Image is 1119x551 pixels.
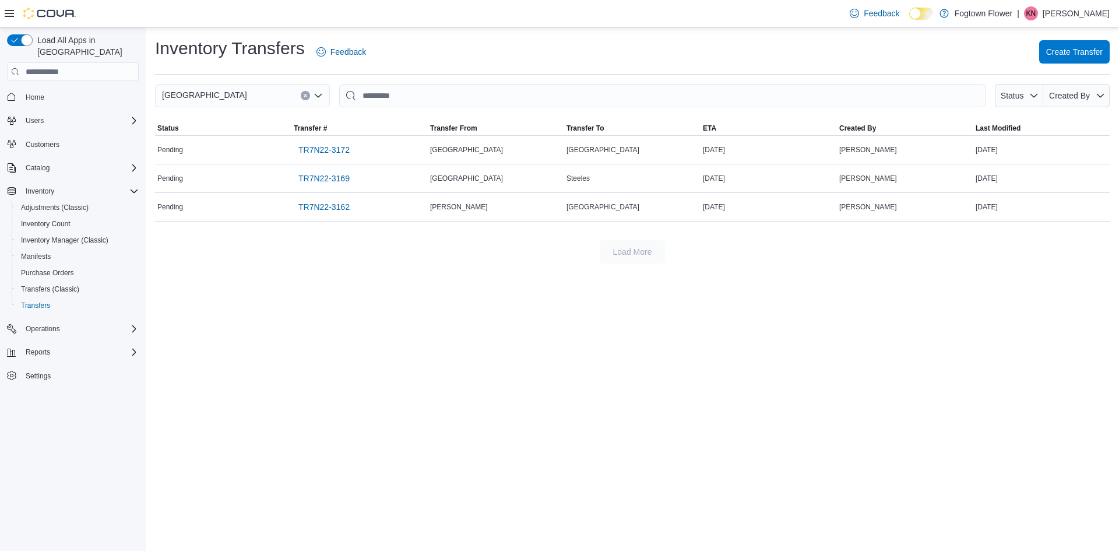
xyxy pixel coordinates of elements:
button: Inventory [2,183,143,199]
button: Reports [2,344,143,360]
button: Transfer From [428,121,564,135]
span: Inventory Manager (Classic) [16,233,139,247]
a: TR7N22-3172 [294,138,354,162]
span: Inventory Count [21,219,71,229]
span: Operations [26,324,60,334]
button: Status [995,84,1043,107]
span: Adjustments (Classic) [16,201,139,215]
button: Settings [2,367,143,384]
input: Dark Mode [909,8,934,20]
div: [DATE] [973,200,1110,214]
div: [DATE] [973,143,1110,157]
p: [PERSON_NAME] [1043,6,1110,20]
span: Feedback [330,46,366,58]
button: Catalog [21,161,54,175]
span: Feedback [864,8,899,19]
button: Open list of options [314,91,323,100]
span: [PERSON_NAME] [839,174,897,183]
button: Users [2,113,143,129]
span: [GEOGRAPHIC_DATA] [566,145,639,155]
span: Manifests [16,250,139,264]
span: Pending [157,202,183,212]
span: Pending [157,174,183,183]
span: [GEOGRAPHIC_DATA] [430,145,503,155]
span: Operations [21,322,139,336]
a: Inventory Count [16,217,75,231]
span: Inventory Count [16,217,139,231]
span: Home [21,89,139,104]
span: Last Modified [976,124,1021,133]
button: ETA [701,121,837,135]
a: Purchase Orders [16,266,79,280]
div: [DATE] [973,171,1110,185]
button: Create Transfer [1039,40,1110,64]
div: [DATE] [701,200,837,214]
span: Inventory [26,187,54,196]
a: Settings [21,369,55,383]
span: Customers [26,140,59,149]
span: Created By [839,124,876,133]
div: [DATE] [701,171,837,185]
a: Transfers [16,299,55,313]
a: TR7N22-3169 [294,167,354,190]
a: TR7N22-3162 [294,195,354,219]
span: ETA [703,124,716,133]
button: Transfer # [291,121,428,135]
nav: Complex example [7,83,139,415]
button: Load More [600,240,665,264]
span: Adjustments (Classic) [21,203,89,212]
button: Catalog [2,160,143,176]
span: Purchase Orders [16,266,139,280]
button: Transfer To [564,121,701,135]
p: | [1017,6,1019,20]
div: Kevon Neiven [1024,6,1038,20]
span: [PERSON_NAME] [430,202,488,212]
span: Users [26,116,44,125]
span: Catalog [26,163,50,173]
span: [GEOGRAPHIC_DATA] [162,88,247,102]
button: Manifests [12,248,143,265]
button: Home [2,88,143,105]
button: Adjustments (Classic) [12,199,143,216]
span: Users [21,114,139,128]
button: Created By [1043,84,1110,107]
span: Pending [157,145,183,155]
img: Cova [23,8,76,19]
span: [GEOGRAPHIC_DATA] [430,174,503,183]
span: Home [26,93,44,102]
span: Customers [21,137,139,152]
button: Transfers (Classic) [12,281,143,297]
a: Home [21,90,49,104]
button: Clear input [301,91,310,100]
span: TR7N22-3162 [298,201,350,213]
button: Inventory [21,184,59,198]
span: Steeles [566,174,590,183]
h1: Inventory Transfers [155,37,305,60]
div: [DATE] [701,143,837,157]
button: Inventory Count [12,216,143,232]
a: Feedback [845,2,904,25]
span: Reports [26,348,50,357]
span: Status [157,124,179,133]
span: Transfer # [294,124,327,133]
button: Inventory Manager (Classic) [12,232,143,248]
span: Load More [613,246,652,258]
span: Transfers [21,301,50,310]
button: Transfers [12,297,143,314]
span: Load All Apps in [GEOGRAPHIC_DATA] [33,34,139,58]
button: Users [21,114,48,128]
span: TR7N22-3169 [298,173,350,184]
span: Transfers (Classic) [16,282,139,296]
span: [PERSON_NAME] [839,202,897,212]
input: This is a search bar. After typing your query, hit enter to filter the results lower in the page. [339,84,986,107]
span: Transfer From [430,124,477,133]
span: Inventory Manager (Classic) [21,236,108,245]
a: Feedback [312,40,371,64]
span: Purchase Orders [21,268,74,278]
a: Transfers (Classic) [16,282,84,296]
span: Create Transfer [1046,46,1103,58]
span: Catalog [21,161,139,175]
a: Customers [21,138,64,152]
p: Fogtown Flower [955,6,1013,20]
